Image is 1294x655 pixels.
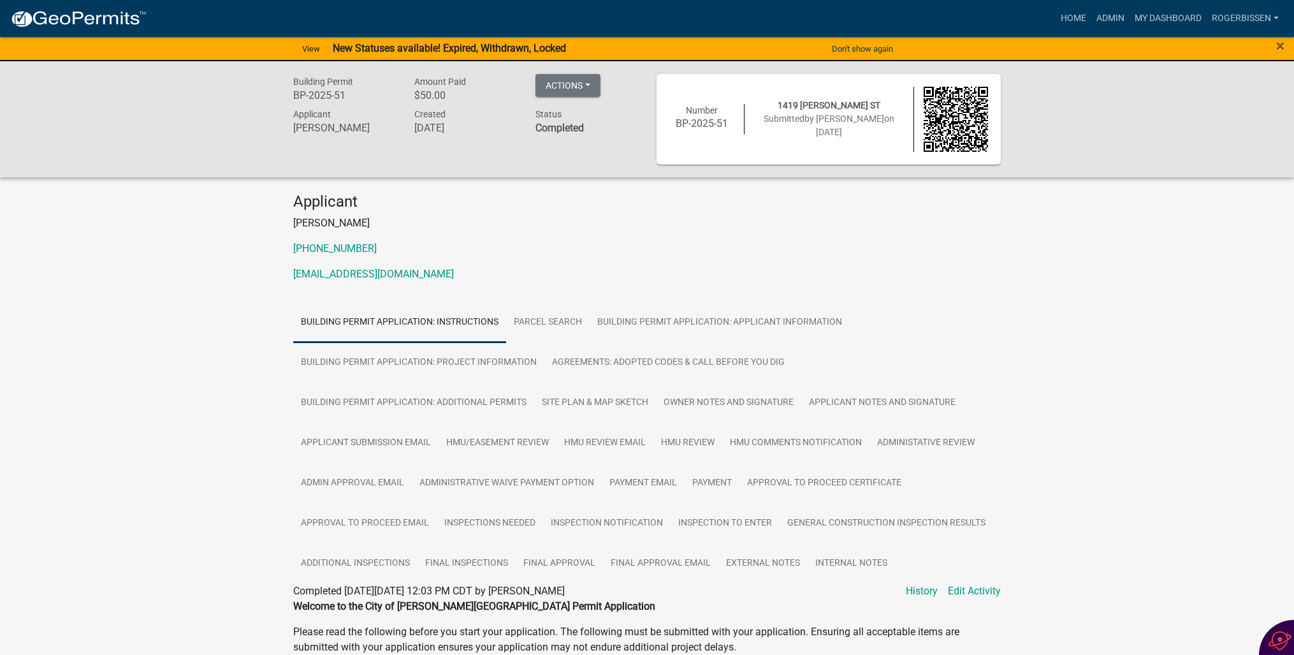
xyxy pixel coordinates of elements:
[293,600,655,612] strong: Welcome to the City of [PERSON_NAME][GEOGRAPHIC_DATA] Permit Application
[671,503,780,544] a: Inspection to Enter
[739,463,909,504] a: Approval to Proceed Certificate
[414,77,466,87] span: Amount Paid
[543,503,671,544] a: Inspection Notification
[1056,6,1091,31] a: Home
[293,302,506,343] a: Building Permit Application: Instructions
[293,383,534,423] a: Building Permit Application: Additional Permits
[535,122,584,134] strong: Completed
[669,117,734,129] h6: BP-2025-51
[780,503,993,544] a: General Construction Inspection Results
[412,463,602,504] a: Administrative Waive Payment Option
[293,342,544,383] a: Building Permit Application: Project Information
[418,543,516,584] a: Final Inspections
[293,242,377,254] a: [PHONE_NUMBER]
[535,109,562,119] span: Status
[293,543,418,584] a: Additional Inspections
[948,584,1001,599] a: Edit Activity
[685,463,739,504] a: Payment
[293,193,1001,211] h4: Applicant
[556,423,653,464] a: HMU Review Email
[544,342,792,383] a: Agreements: Adopted Codes & Call Before You Dig
[293,423,439,464] a: Applicant Submission Email
[1091,6,1130,31] a: Admin
[534,383,656,423] a: Site Plan & Map Sketch
[808,543,895,584] a: Internal Notes
[293,585,565,597] span: Completed [DATE][DATE] 12:03 PM CDT by [PERSON_NAME]
[906,584,938,599] a: History
[293,109,331,119] span: Applicant
[602,463,685,504] a: Payment Email
[293,89,395,101] h6: BP-2025-51
[653,423,722,464] a: HMU Review
[414,109,446,119] span: Created
[293,77,353,87] span: Building Permit
[1276,38,1284,54] button: Close
[827,38,898,59] button: Don't show again
[293,216,1001,231] p: [PERSON_NAME]
[590,302,850,343] a: Building Permit Application: Applicant Information
[293,268,454,280] a: [EMAIL_ADDRESS][DOMAIN_NAME]
[804,114,884,124] span: by [PERSON_NAME]
[333,42,566,54] strong: New Statuses available! Expired, Withdrawn, Locked
[297,38,325,59] a: View
[506,302,590,343] a: Parcel search
[778,100,880,110] span: 1419 [PERSON_NAME] ST
[437,503,543,544] a: Inspections Needed
[516,543,603,584] a: Final Approval
[1207,6,1284,31] a: RogerBissen
[414,89,516,101] h6: $50.00
[722,423,869,464] a: HMU Comments Notification
[1276,37,1284,55] span: ×
[656,383,801,423] a: Owner Notes and Signature
[535,74,600,97] button: Actions
[439,423,556,464] a: HMU/Easement Review
[1130,6,1207,31] a: My Dashboard
[718,543,808,584] a: External Notes
[801,383,963,423] a: Applicant Notes and Signature
[293,463,412,504] a: Admin Approval Email
[603,543,718,584] a: Final Approval Email
[869,423,982,464] a: Administative Review
[293,122,395,134] h6: [PERSON_NAME]
[414,122,516,134] h6: [DATE]
[293,624,1001,655] p: Please read the following before you start your application. The following must be submitted with...
[764,114,894,137] span: Submitted on [DATE]
[924,87,989,152] img: QR code
[686,105,718,115] span: Number
[293,503,437,544] a: Approval to Proceed Email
